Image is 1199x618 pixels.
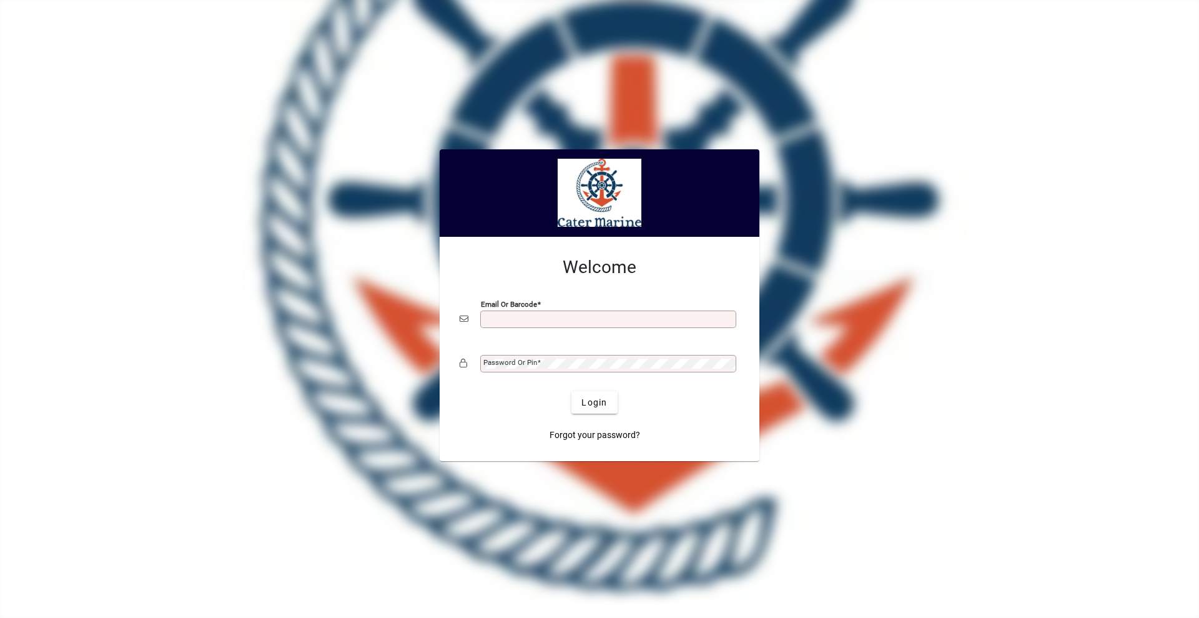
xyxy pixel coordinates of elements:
[460,257,739,278] h2: Welcome
[581,396,607,409] span: Login
[571,391,617,414] button: Login
[483,358,537,367] mat-label: Password or Pin
[550,429,640,442] span: Forgot your password?
[545,424,645,446] a: Forgot your password?
[481,300,537,309] mat-label: Email or Barcode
